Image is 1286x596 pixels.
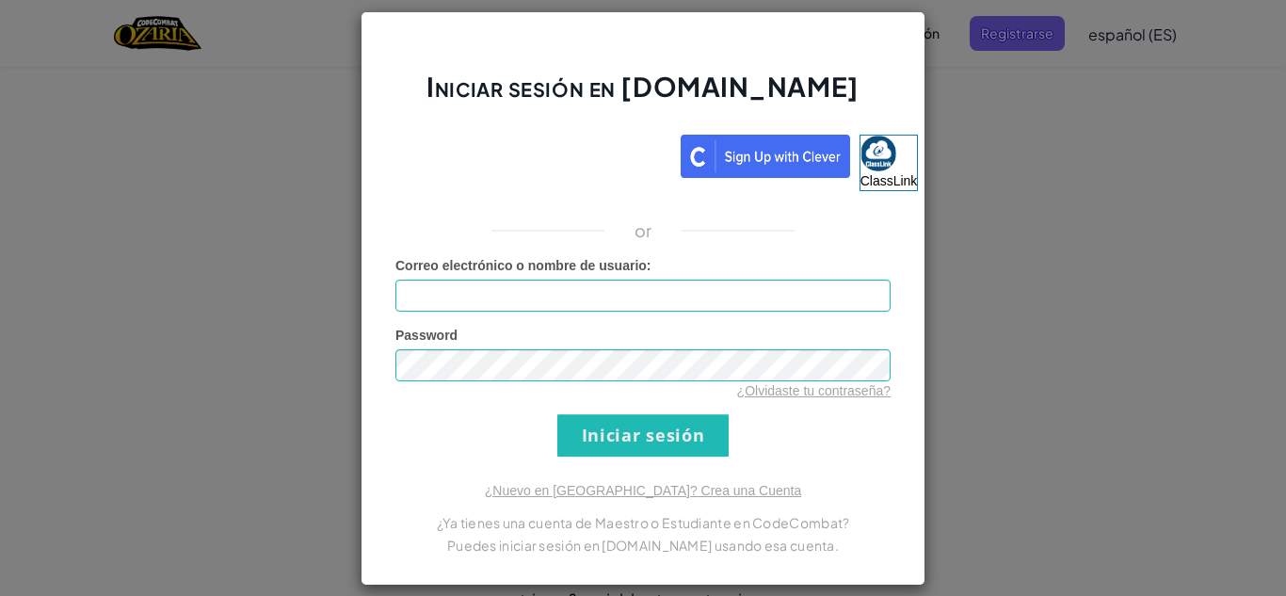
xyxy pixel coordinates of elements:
[860,173,918,188] span: ClassLink
[395,534,891,556] p: Puedes iniciar sesión en [DOMAIN_NAME] usando esa cuenta.
[395,256,651,275] label: :
[485,483,801,498] a: ¿Nuevo en [GEOGRAPHIC_DATA]? Crea una Cuenta
[395,258,647,273] span: Correo electrónico o nombre de usuario
[395,69,891,123] h2: Iniciar sesión en [DOMAIN_NAME]
[737,383,891,398] a: ¿Olvidaste tu contraseña?
[635,219,652,242] p: or
[557,414,729,457] input: Iniciar sesión
[395,511,891,534] p: ¿Ya tienes una cuenta de Maestro o Estudiante en CodeCombat?
[681,135,850,178] img: clever_sso_button@2x.png
[860,136,896,171] img: classlink-logo-small.png
[359,133,681,174] iframe: Botón de Acceder con Google
[395,328,458,343] span: Password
